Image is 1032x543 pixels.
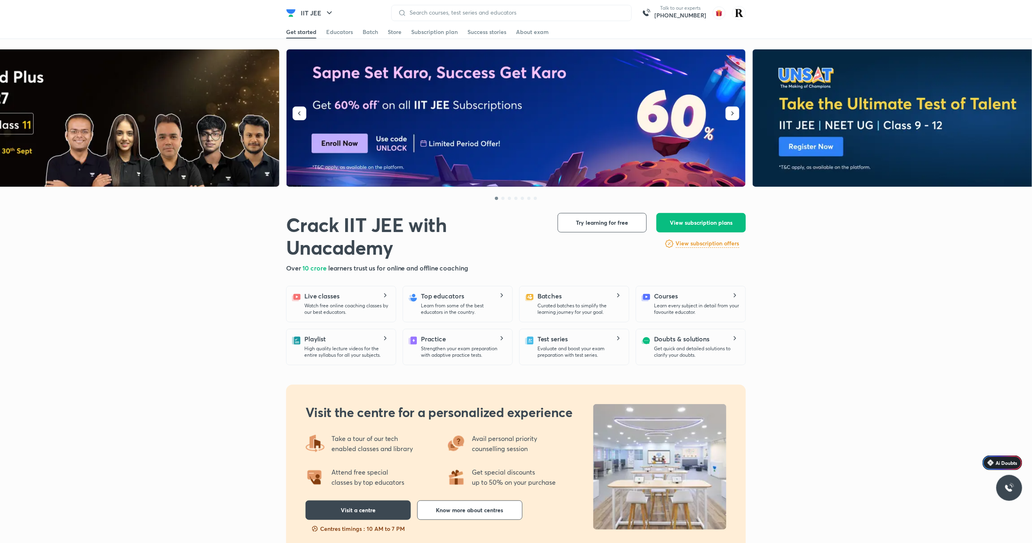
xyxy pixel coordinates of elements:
[654,302,739,315] p: Learn every subject in detail from your favourite educator.
[593,404,726,530] img: uncentre_LP_b041622b0f.jpg
[286,213,545,258] h1: Crack IIT JEE with Unacademy
[713,6,726,19] img: avatar
[467,26,506,38] a: Success stories
[537,302,622,315] p: Curated batches to simplify the learning journey for your goal.
[1004,483,1014,493] img: ttu
[331,433,413,454] p: Take a tour of our tech enabled classes and library
[331,467,405,488] p: Attend free special classes by top educators
[296,5,339,21] button: IIT JEE
[446,467,466,487] img: offering1.png
[363,28,378,36] div: Batch
[983,456,1022,470] a: Ai Doubts
[411,26,458,38] a: Subscription plan
[411,28,458,36] div: Subscription plan
[304,291,340,301] h5: Live classes
[320,525,405,533] p: Centres timings : 10 AM to 7 PM
[676,239,739,249] a: View subscription offers
[446,434,466,453] img: offering3.png
[670,219,733,227] span: View subscription plans
[388,28,401,36] div: Store
[421,291,464,301] h5: Top educators
[306,404,573,420] h2: Visit the centre for a personalized experience
[421,334,446,344] h5: Practice
[406,9,625,16] input: Search courses, test series and educators
[286,26,316,38] a: Get started
[516,26,549,38] a: About exam
[656,213,746,232] button: View subscription plans
[304,345,389,358] p: High quality lecture videos for the entire syllabus for all your subjects.
[363,26,378,38] a: Batch
[537,345,622,358] p: Evaluate and boost your exam preparation with test series.
[467,28,506,36] div: Success stories
[326,26,353,38] a: Educators
[654,345,739,358] p: Get quick and detailed solutions to clarify your doubts.
[421,302,506,315] p: Learn from some of the best educators in the country.
[472,433,539,454] p: Avail personal priority counselling session
[732,6,746,20] img: Rakhi Sharma
[341,506,376,514] span: Visit a centre
[576,219,629,227] span: Try learning for free
[311,525,319,533] img: slots-fillng-fast
[303,264,328,272] span: 10 crore
[306,467,325,487] img: offering2.png
[987,460,994,466] img: Icon
[654,5,706,11] p: Talk to our experts
[286,264,303,272] span: Over
[654,291,678,301] h5: Courses
[537,291,562,301] h5: Batches
[286,28,316,36] div: Get started
[654,334,710,344] h5: Doubts & solutions
[996,460,1017,466] span: Ai Doubts
[388,26,401,38] a: Store
[472,467,556,488] p: Get special discounts up to 50% on your purchase
[417,500,522,520] button: Know more about centres
[326,28,353,36] div: Educators
[676,239,739,248] h6: View subscription offers
[537,334,568,344] h5: Test series
[304,334,326,344] h5: Playlist
[328,264,468,272] span: learners trust us for online and offline coaching
[304,302,389,315] p: Watch free online coaching classes by our best educators.
[516,28,549,36] div: About exam
[306,500,411,520] button: Visit a centre
[436,506,503,514] span: Know more about centres
[654,11,706,19] a: [PHONE_NUMBER]
[306,434,325,453] img: offering4.png
[638,5,654,21] img: call-us
[286,8,296,18] img: Company Logo
[558,213,647,232] button: Try learning for free
[421,345,506,358] p: Strengthen your exam preparation with adaptive practice tests.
